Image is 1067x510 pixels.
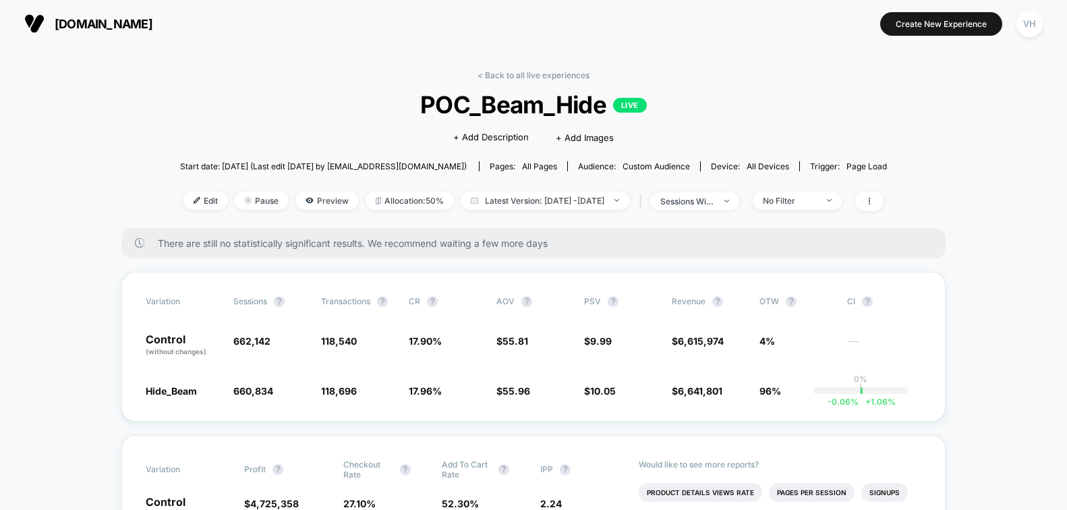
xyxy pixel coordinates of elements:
span: 4,725,358 [250,498,299,509]
span: [DOMAIN_NAME] [55,17,152,31]
div: No Filter [763,196,817,206]
span: Device: [700,161,799,171]
span: | [636,192,650,211]
button: ? [427,296,438,307]
span: 9.99 [590,335,612,347]
button: ? [862,296,873,307]
span: 118,696 [321,385,357,397]
span: Start date: [DATE] (Last edit [DATE] by [EMAIL_ADDRESS][DOMAIN_NAME]) [180,161,467,171]
li: Product Details Views Rate [639,483,762,502]
span: PSV [584,296,601,306]
button: Create New Experience [880,12,1002,36]
span: (without changes) [146,347,206,356]
span: Variation [146,296,220,307]
div: sessions with impression [660,196,714,206]
span: Hide_Beam [146,385,197,397]
span: Latest Version: [DATE] - [DATE] [461,192,629,210]
div: VH [1016,11,1043,37]
li: Signups [861,483,908,502]
span: + Add Description [453,131,529,144]
span: 96% [759,385,781,397]
button: ? [377,296,388,307]
span: POC_Beam_Hide [216,90,852,119]
span: 6,641,801 [678,385,722,397]
span: Pause [235,192,289,210]
div: Audience: [578,161,690,171]
img: Visually logo [24,13,45,34]
span: 662,142 [233,335,270,347]
button: ? [498,464,509,475]
button: ? [712,296,723,307]
button: ? [786,296,797,307]
div: Trigger: [810,161,887,171]
span: + Add Images [556,132,614,143]
span: 55.96 [502,385,530,397]
span: 17.90 % [409,335,442,347]
span: There are still no statistically significant results. We recommend waiting a few more days [158,237,919,249]
span: 660,834 [233,385,273,397]
span: $ [584,335,612,347]
button: ? [274,296,285,307]
span: --- [847,337,921,357]
div: Pages: [490,161,557,171]
span: all pages [522,161,557,171]
img: rebalance [376,197,381,204]
span: + [865,397,871,407]
span: -0.06 % [828,397,859,407]
span: 27.10 % [343,498,376,509]
span: Sessions [233,296,267,306]
span: 17.96 % [409,385,442,397]
span: Revenue [672,296,705,306]
span: Preview [295,192,359,210]
span: $ [672,385,722,397]
li: Pages Per Session [769,483,855,502]
img: calendar [471,197,478,204]
p: Control [146,334,220,357]
img: end [614,199,619,202]
span: Transactions [321,296,370,306]
span: OTW [759,296,834,307]
span: $ [244,498,299,509]
span: CI [847,296,921,307]
button: VH [1012,10,1047,38]
button: ? [608,296,618,307]
span: $ [496,385,530,397]
span: $ [584,385,616,397]
span: 118,540 [321,335,357,347]
p: 0% [854,374,867,384]
img: edit [194,197,200,204]
span: AOV [496,296,515,306]
span: $ [496,335,528,347]
span: 10.05 [590,385,616,397]
span: 4% [759,335,775,347]
span: IPP [540,464,553,474]
span: 55.81 [502,335,528,347]
span: 2.24 [540,498,562,509]
span: Page Load [846,161,887,171]
span: 52.30 % [442,498,479,509]
span: all devices [747,161,789,171]
button: ? [272,464,283,475]
span: $ [672,335,724,347]
span: 6,615,974 [678,335,724,347]
p: LIVE [613,98,647,113]
img: end [245,197,252,204]
span: Custom Audience [623,161,690,171]
span: Checkout Rate [343,459,393,480]
button: ? [560,464,571,475]
span: Variation [146,459,220,480]
span: Edit [183,192,228,210]
button: ? [521,296,532,307]
p: Would like to see more reports? [639,459,921,470]
span: 1.06 % [859,397,896,407]
a: < Back to all live experiences [478,70,589,80]
span: Add To Cart Rate [442,459,492,480]
p: | [859,384,862,394]
img: end [827,199,832,202]
span: Profit [244,464,266,474]
button: [DOMAIN_NAME] [20,13,156,34]
span: Allocation: 50% [366,192,454,210]
span: CR [409,296,420,306]
img: end [724,200,729,202]
button: ? [400,464,411,475]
